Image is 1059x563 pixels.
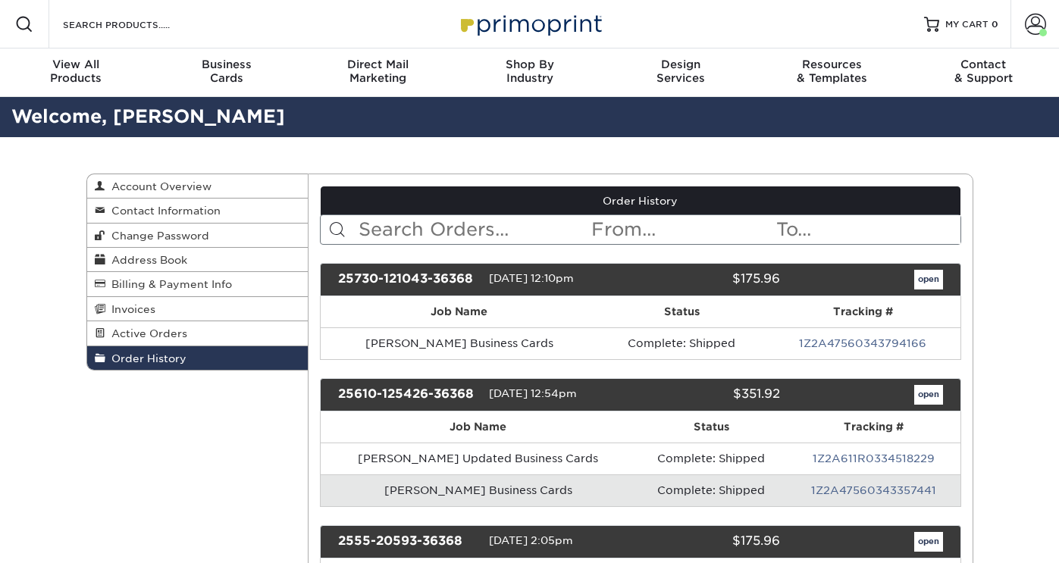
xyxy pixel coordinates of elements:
[766,296,960,327] th: Tracking #
[598,296,766,327] th: Status
[813,452,935,464] a: 1Z2A611R0334518229
[636,474,788,506] td: Complete: Shipped
[605,58,757,85] div: Services
[454,58,606,85] div: Industry
[105,352,186,364] span: Order History
[629,532,791,552] div: $175.96
[907,48,1059,97] a: Contact& Support
[914,270,943,289] a: open
[327,385,489,405] div: 25610-125426-36368
[105,205,221,217] span: Contact Information
[87,199,309,223] a: Contact Information
[321,411,636,443] th: Job Name
[636,443,788,474] td: Complete: Shipped
[321,186,960,215] a: Order History
[811,484,936,496] a: 1Z2A47560343357441
[629,270,791,289] div: $175.96
[454,48,606,97] a: Shop ByIndustry
[327,532,489,552] div: 2555-20593-36368
[357,215,590,244] input: Search Orders...
[454,8,606,40] img: Primoprint
[775,215,960,244] input: To...
[590,215,775,244] input: From...
[87,174,309,199] a: Account Overview
[992,19,998,30] span: 0
[907,58,1059,71] span: Contact
[321,296,598,327] th: Job Name
[629,385,791,405] div: $351.92
[87,272,309,296] a: Billing & Payment Info
[61,15,209,33] input: SEARCH PRODUCTS.....
[105,303,155,315] span: Invoices
[914,532,943,552] a: open
[302,58,454,71] span: Direct Mail
[327,270,489,289] div: 25730-121043-36368
[605,58,757,71] span: Design
[302,58,454,85] div: Marketing
[605,48,757,97] a: DesignServices
[152,58,303,71] span: Business
[87,346,309,370] a: Order History
[87,297,309,321] a: Invoices
[105,327,187,339] span: Active Orders
[799,337,926,349] a: 1Z2A47560343794166
[152,48,303,97] a: BusinessCards
[105,230,209,242] span: Change Password
[105,180,211,192] span: Account Overview
[757,48,908,97] a: Resources& Templates
[152,58,303,85] div: Cards
[302,48,454,97] a: Direct MailMarketing
[598,327,766,359] td: Complete: Shipped
[757,58,908,71] span: Resources
[914,385,943,405] a: open
[757,58,908,85] div: & Templates
[636,411,788,443] th: Status
[945,18,989,31] span: MY CART
[489,387,577,399] span: [DATE] 12:54pm
[321,474,636,506] td: [PERSON_NAME] Business Cards
[454,58,606,71] span: Shop By
[321,327,598,359] td: [PERSON_NAME] Business Cards
[87,224,309,248] a: Change Password
[87,248,309,272] a: Address Book
[321,443,636,474] td: [PERSON_NAME] Updated Business Cards
[87,321,309,346] a: Active Orders
[105,278,232,290] span: Billing & Payment Info
[907,58,1059,85] div: & Support
[787,411,960,443] th: Tracking #
[489,534,573,546] span: [DATE] 2:05pm
[105,254,187,266] span: Address Book
[489,272,574,284] span: [DATE] 12:10pm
